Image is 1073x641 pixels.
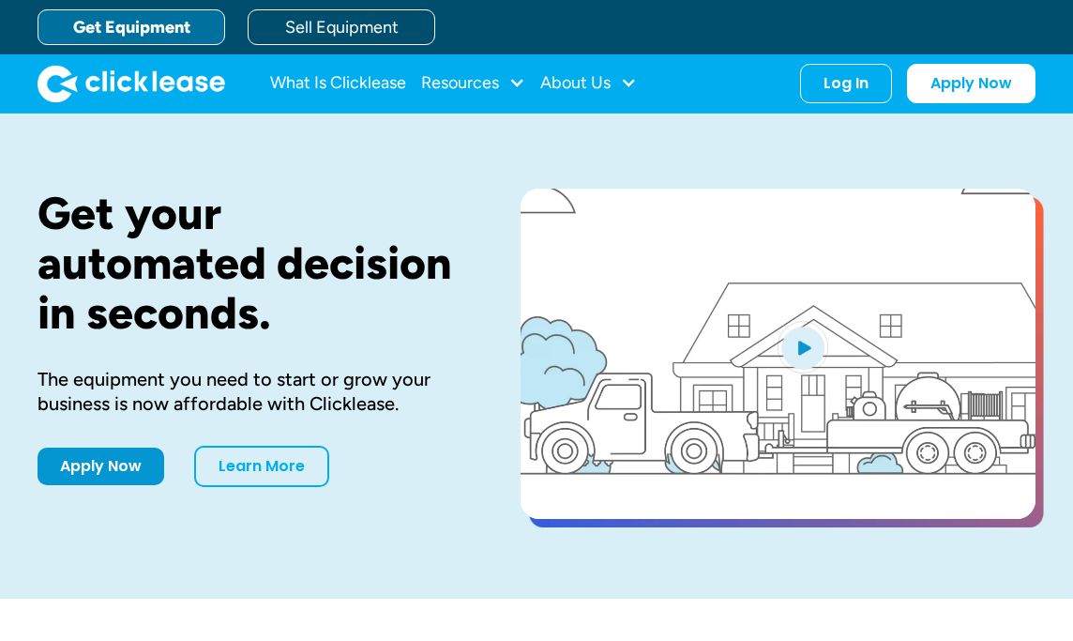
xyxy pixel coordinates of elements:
a: Get Equipment [38,9,225,45]
div: About Us [540,65,637,102]
h1: Get your automated decision in seconds. [38,189,461,337]
div: Log In [824,74,869,93]
a: Sell Equipment [248,9,435,45]
div: Resources [421,65,525,102]
a: Apply Now [907,64,1035,103]
a: What Is Clicklease [270,65,406,102]
div: The equipment you need to start or grow your business is now affordable with Clicklease. [38,367,461,416]
a: Learn More [194,446,329,487]
a: home [38,65,225,102]
a: Apply Now [38,448,164,485]
img: Clicklease logo [38,65,225,102]
a: open lightbox [521,189,1035,519]
img: Blue play button logo on a light blue circular background [778,321,828,374]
